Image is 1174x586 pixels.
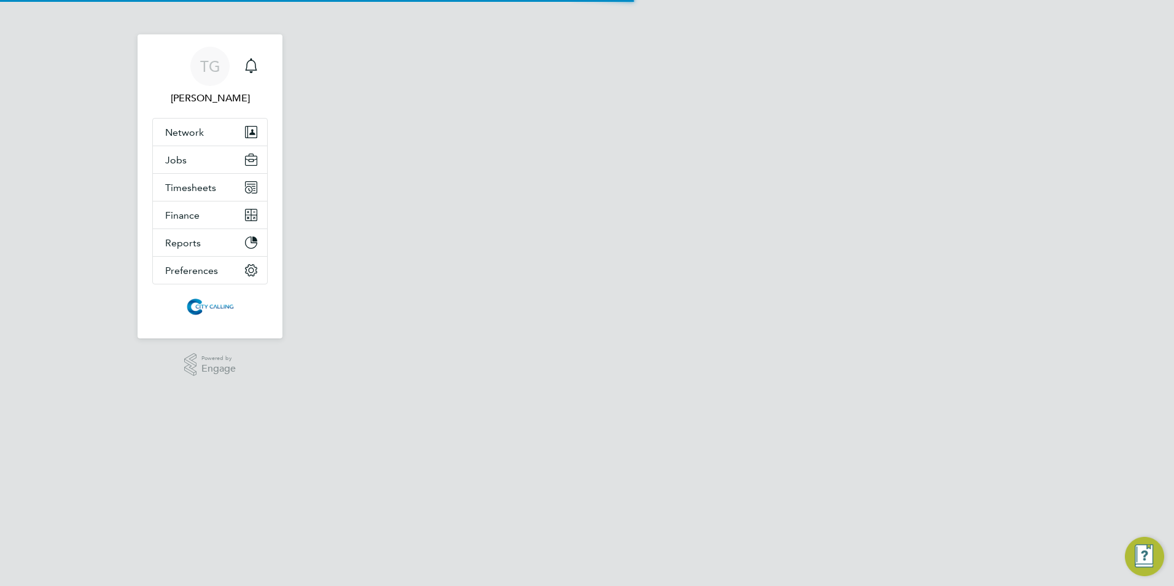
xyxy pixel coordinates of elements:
button: Timesheets [153,174,267,201]
a: Powered byEngage [184,353,236,377]
nav: Main navigation [138,34,282,338]
button: Finance [153,201,267,229]
a: Go to home page [152,297,268,316]
span: Preferences [165,265,218,276]
span: Engage [201,364,236,374]
span: TG [200,58,220,74]
button: Reports [153,229,267,256]
button: Network [153,119,267,146]
span: Finance [165,209,200,221]
span: Timesheets [165,182,216,193]
span: Toby Gibbs [152,91,268,106]
button: Engage Resource Center [1125,537,1164,576]
span: Jobs [165,154,187,166]
img: citycalling-logo-retina.png [184,297,236,316]
span: Network [165,127,204,138]
button: Preferences [153,257,267,284]
span: Powered by [201,353,236,364]
span: Reports [165,237,201,249]
a: TG[PERSON_NAME] [152,47,268,106]
button: Jobs [153,146,267,173]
